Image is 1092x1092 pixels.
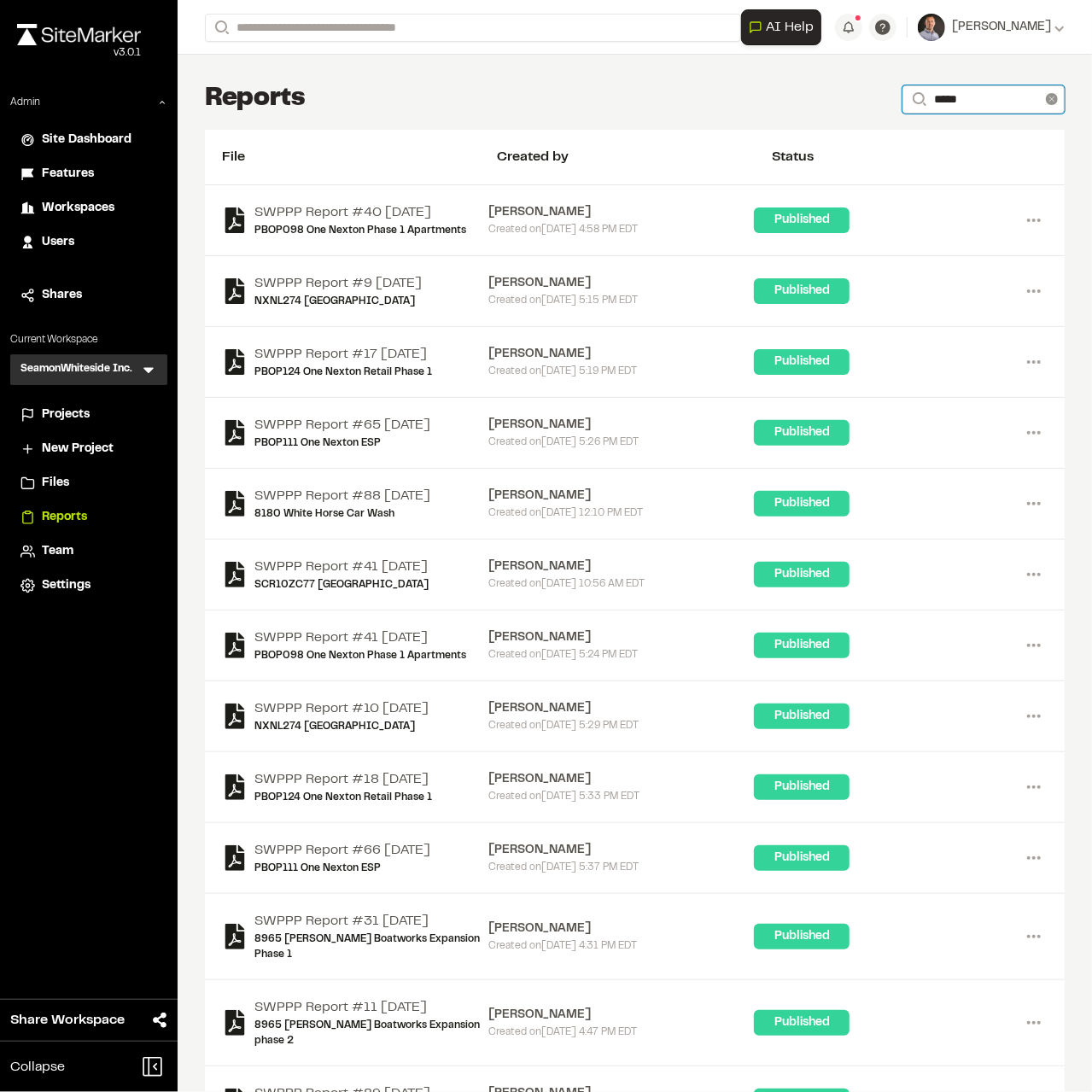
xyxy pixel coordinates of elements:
[254,486,430,506] a: SWPPP Report #88 [DATE]
[488,222,755,237] div: Created on [DATE] 4:58 PM EDT
[20,440,157,458] a: New Project
[488,938,755,954] div: Created on [DATE] 4:31 PM EDT
[773,147,1048,167] div: Status
[488,1025,755,1040] div: Created on [DATE] 4:47 PM EDT
[488,1006,755,1025] div: [PERSON_NAME]
[42,131,131,149] span: Site Dashboard
[254,344,432,365] a: SWPPP Report #17 [DATE]
[754,491,850,517] div: Published
[42,542,73,561] span: Team
[488,505,755,521] div: Created on [DATE] 12:10 PM EDT
[754,1010,850,1036] div: Published
[42,508,87,527] span: Reports
[488,487,755,505] div: [PERSON_NAME]
[10,1010,125,1031] span: Share Workspace
[902,85,933,114] button: Search
[488,558,755,576] div: [PERSON_NAME]
[254,931,488,962] a: 8965 [PERSON_NAME] Boatworks Expansion Phase 1
[42,165,94,184] span: Features
[254,294,422,309] a: NXNL274 [GEOGRAPHIC_DATA]
[741,9,821,45] button: Open AI Assistant
[754,349,850,375] div: Published
[254,223,466,238] a: PBOP098 One Nexton Phase 1 Apartments
[488,576,755,592] div: Created on [DATE] 10:56 AM EDT
[20,474,157,493] a: Files
[42,286,82,305] span: Shares
[754,924,850,949] div: Published
[20,576,157,595] a: Settings
[254,1018,488,1048] a: 8965 [PERSON_NAME] Boatworks Expansion phase 2
[952,18,1051,37] span: [PERSON_NAME]
[10,332,167,347] p: Current Workspace
[42,233,74,252] span: Users
[488,435,755,450] div: Created on [DATE] 5:26 PM EDT
[754,774,850,800] div: Published
[254,997,488,1018] a: SWPPP Report #11 [DATE]
[488,647,755,663] div: Created on [DATE] 5:24 PM EDT
[10,95,40,110] p: Admin
[10,1057,65,1077] span: Collapse
[488,345,755,364] div: [PERSON_NAME]
[754,278,850,304] div: Published
[42,474,69,493] span: Files
[42,440,114,458] span: New Project
[254,506,430,522] a: 8180 White Horse Car Wash
[488,203,755,222] div: [PERSON_NAME]
[254,577,429,593] a: SCR10ZC77 [GEOGRAPHIC_DATA]
[488,699,755,718] div: [PERSON_NAME]
[20,199,157,218] a: Workspaces
[488,770,755,789] div: [PERSON_NAME]
[20,406,157,424] a: Projects
[20,361,132,378] h3: SeamonWhiteside Inc.
[17,45,141,61] div: Oh geez...please don't...
[205,14,236,42] button: Search
[488,920,755,938] div: [PERSON_NAME]
[741,9,828,45] div: Open AI Assistant
[754,633,850,658] div: Published
[754,845,850,871] div: Published
[205,82,306,116] h1: Reports
[754,420,850,446] div: Published
[488,628,755,647] div: [PERSON_NAME]
[20,508,157,527] a: Reports
[20,165,157,184] a: Features
[254,273,422,294] a: SWPPP Report #9 [DATE]
[42,199,114,218] span: Workspaces
[488,860,755,875] div: Created on [DATE] 5:37 PM EDT
[254,628,466,648] a: SWPPP Report #41 [DATE]
[254,435,430,451] a: PBOP111 One Nexton ESP
[254,698,429,719] a: SWPPP Report #10 [DATE]
[488,293,755,308] div: Created on [DATE] 5:15 PM EDT
[488,274,755,293] div: [PERSON_NAME]
[766,17,814,38] span: AI Help
[42,576,91,595] span: Settings
[254,840,430,861] a: SWPPP Report #66 [DATE]
[1046,93,1058,105] button: Clear text
[254,557,429,577] a: SWPPP Report #41 [DATE]
[488,718,755,733] div: Created on [DATE] 5:29 PM EDT
[20,131,157,149] a: Site Dashboard
[754,562,850,587] div: Published
[254,790,432,805] a: PBOP124 One Nexton Retail Phase 1
[488,364,755,379] div: Created on [DATE] 5:19 PM EDT
[918,14,945,41] img: User
[488,789,755,804] div: Created on [DATE] 5:33 PM EDT
[17,24,141,45] img: rebrand.png
[254,365,432,380] a: PBOP124 One Nexton Retail Phase 1
[254,648,466,663] a: PBOP098 One Nexton Phase 1 Apartments
[254,769,432,790] a: SWPPP Report #18 [DATE]
[754,207,850,233] div: Published
[20,286,157,305] a: Shares
[254,202,466,223] a: SWPPP Report #40 [DATE]
[254,719,429,734] a: NXNL274 [GEOGRAPHIC_DATA]
[254,415,430,435] a: SWPPP Report #65 [DATE]
[42,406,90,424] span: Projects
[918,14,1065,41] button: [PERSON_NAME]
[754,704,850,729] div: Published
[497,147,772,167] div: Created by
[254,861,430,876] a: PBOP111 One Nexton ESP
[222,147,497,167] div: File
[20,542,157,561] a: Team
[488,841,755,860] div: [PERSON_NAME]
[254,911,488,931] a: SWPPP Report #31 [DATE]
